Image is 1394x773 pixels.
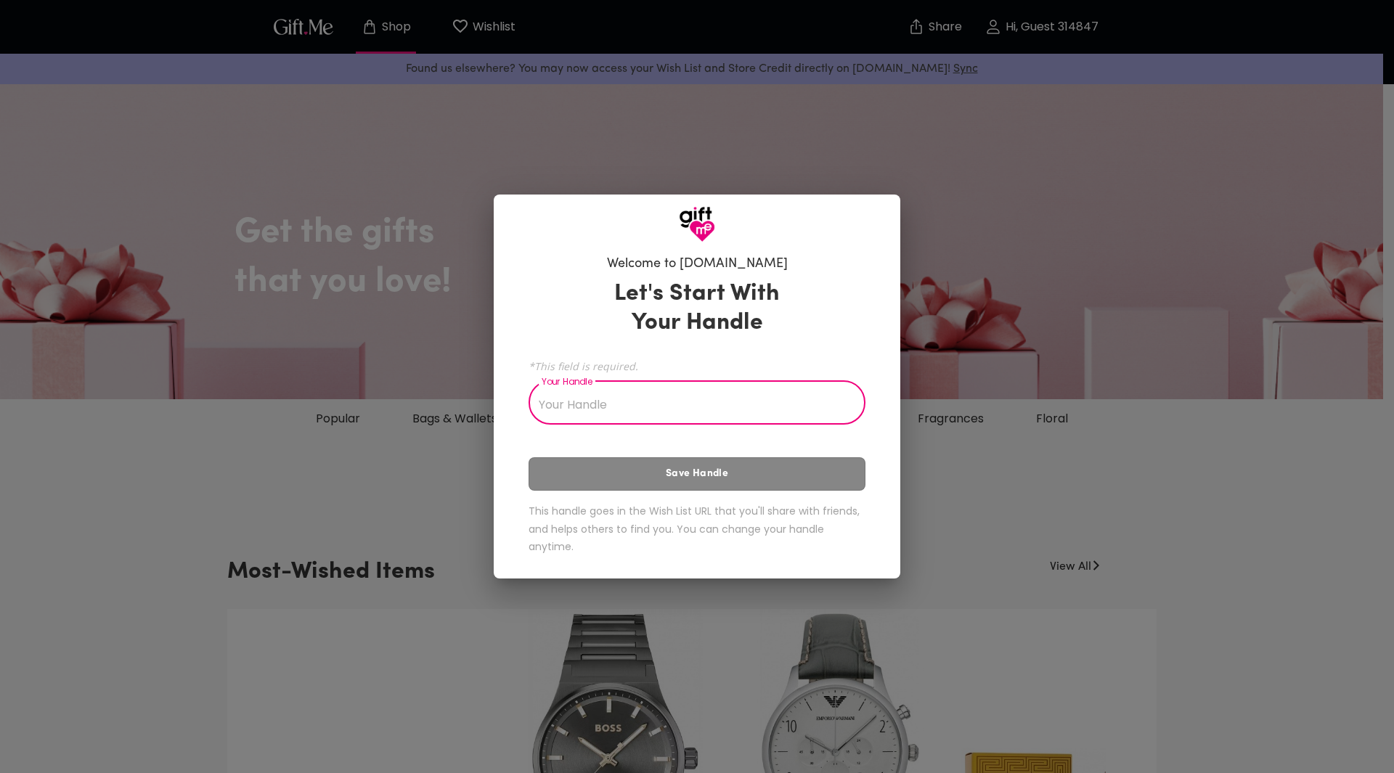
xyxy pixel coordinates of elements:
h6: Welcome to [DOMAIN_NAME] [607,255,788,273]
img: GiftMe Logo [679,206,715,242]
input: Your Handle [529,384,849,425]
span: *This field is required. [529,359,865,373]
h6: This handle goes in the Wish List URL that you'll share with friends, and helps others to find yo... [529,502,865,556]
h3: Let's Start With Your Handle [596,279,798,338]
